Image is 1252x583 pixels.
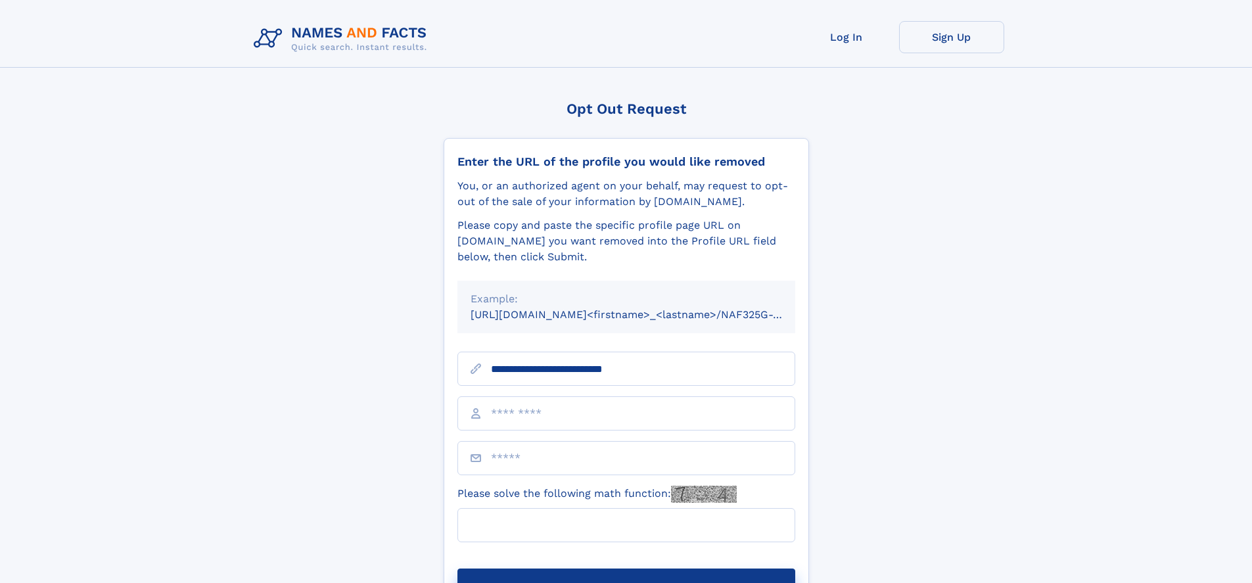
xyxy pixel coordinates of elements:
div: Please copy and paste the specific profile page URL on [DOMAIN_NAME] you want removed into the Pr... [457,218,795,265]
div: Enter the URL of the profile you would like removed [457,154,795,169]
div: Example: [471,291,782,307]
a: Sign Up [899,21,1004,53]
div: Opt Out Request [444,101,809,117]
img: Logo Names and Facts [248,21,438,57]
small: [URL][DOMAIN_NAME]<firstname>_<lastname>/NAF325G-xxxxxxxx [471,308,820,321]
a: Log In [794,21,899,53]
div: You, or an authorized agent on your behalf, may request to opt-out of the sale of your informatio... [457,178,795,210]
label: Please solve the following math function: [457,486,737,503]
